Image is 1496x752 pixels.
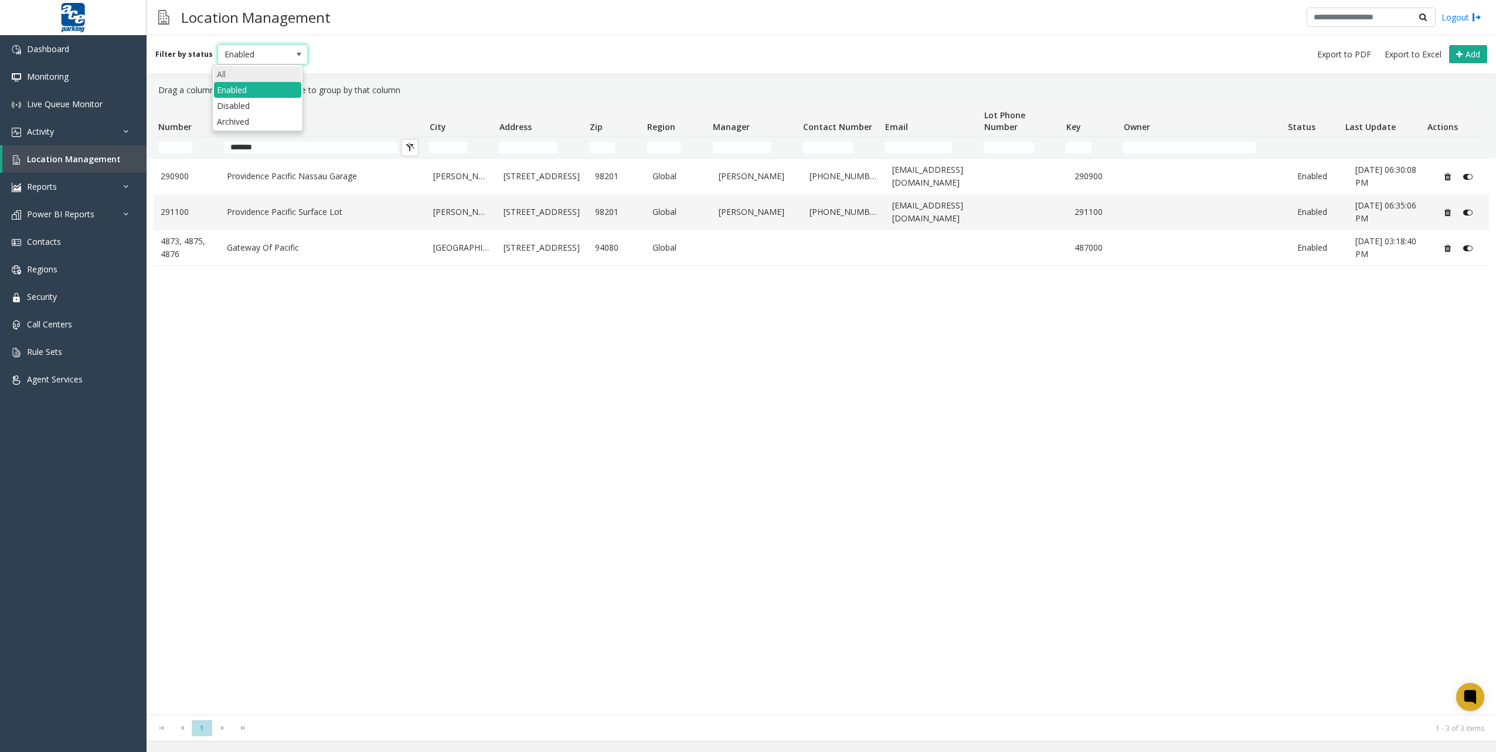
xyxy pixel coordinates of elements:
img: 'icon' [12,183,21,192]
button: Delete [1438,203,1457,221]
span: Security [27,291,57,302]
span: [DATE] 03:18:40 PM [1355,235,1416,259]
a: Providence Pacific Surface Lot [227,206,420,218]
input: Manager Filter [713,142,771,153]
a: 98201 [595,170,639,183]
li: All [214,66,301,82]
a: Global [652,241,705,254]
img: 'icon' [12,128,21,137]
span: City [430,121,446,132]
a: Global [652,170,705,183]
li: Archived [214,114,301,129]
span: Owner [1124,121,1150,132]
span: Agent Services [27,374,83,385]
td: City Filter [424,137,494,158]
img: 'icon' [12,45,21,54]
img: 'icon' [12,210,21,220]
span: Manager [713,121,750,132]
a: 291100 [1075,206,1118,218]
a: [PERSON_NAME] [719,170,795,183]
button: Disable [1457,238,1478,257]
a: 98201 [595,206,639,218]
span: Key [1066,121,1081,132]
img: logout [1472,11,1481,23]
span: Power BI Reports [27,208,94,220]
span: Activity [27,126,54,137]
button: Delete [1438,168,1457,186]
td: Status Filter [1283,137,1341,158]
a: Logout [1441,11,1481,23]
span: Contacts [27,236,61,247]
span: Last Update [1345,121,1396,132]
a: 291100 [161,206,213,218]
input: City Filter [429,142,467,153]
span: Rule Sets [27,346,62,357]
span: Add [1466,49,1480,60]
span: Reports [27,181,57,192]
input: Email Filter [885,142,952,153]
a: [PERSON_NAME] [433,206,489,218]
li: Enabled [214,82,301,98]
span: Export to PDF [1317,49,1371,60]
input: Owner Filter [1123,142,1256,153]
img: 'icon' [12,375,21,385]
td: Last Update Filter [1341,137,1423,158]
a: [STREET_ADDRESS] [504,206,580,218]
span: Live Queue Monitor [27,98,103,110]
span: Region [647,121,675,132]
img: 'icon' [12,348,21,357]
td: Owner Filter [1118,137,1283,158]
img: 'icon' [12,155,21,165]
a: 4873, 4875, 4876 [161,235,213,261]
a: [PERSON_NAME] [433,170,489,183]
a: 94080 [595,241,639,254]
a: [DATE] 06:35:06 PM [1355,199,1424,225]
span: Address [499,121,532,132]
a: [GEOGRAPHIC_DATA] [433,241,489,254]
span: Page 1 [192,720,212,736]
a: Enabled [1297,241,1341,254]
span: Dashboard [27,43,69,54]
img: 'icon' [12,100,21,110]
td: Address Filter [494,137,584,158]
td: Number Filter [154,137,219,158]
td: Manager Filter [708,137,798,158]
td: Zip Filter [585,137,642,158]
kendo-pager-info: 1 - 3 of 3 items [260,723,1484,733]
button: Disable [1457,203,1478,221]
a: [DATE] 06:30:08 PM [1355,163,1424,190]
td: Key Filter [1061,137,1118,158]
a: [PHONE_NUMBER] [810,206,878,218]
a: [PHONE_NUMBER] [810,170,878,183]
input: Region Filter [647,142,681,153]
a: [STREET_ADDRESS] [504,170,580,183]
a: 487000 [1075,241,1118,254]
a: Enabled [1297,170,1341,183]
button: Export to PDF [1313,46,1376,63]
td: Email Filter [880,137,979,158]
a: 290900 [1075,170,1118,183]
img: 'icon' [12,265,21,275]
input: Lot Phone Number Filter [984,142,1034,153]
th: Actions [1423,102,1480,137]
img: 'icon' [12,293,21,302]
a: Global [652,206,705,218]
span: Export to Excel [1385,49,1441,60]
span: Lot Phone Number [984,110,1025,132]
li: Disabled [214,98,301,114]
img: 'icon' [12,73,21,82]
span: [DATE] 06:30:08 PM [1355,164,1416,188]
button: Export to Excel [1380,46,1446,63]
a: [PERSON_NAME] [719,206,795,218]
label: Filter by status [155,49,213,60]
button: Add [1449,45,1487,64]
a: [EMAIL_ADDRESS][DOMAIN_NAME] [892,163,977,190]
a: [DATE] 03:18:40 PM [1355,235,1424,261]
input: Name Filter [224,142,397,153]
td: Region Filter [642,137,708,158]
span: Zip [590,121,603,132]
input: Zip Filter [590,142,616,153]
a: Providence Pacific Nassau Garage [227,170,420,183]
input: Address Filter [499,142,557,153]
input: Contact Number Filter [803,142,854,153]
